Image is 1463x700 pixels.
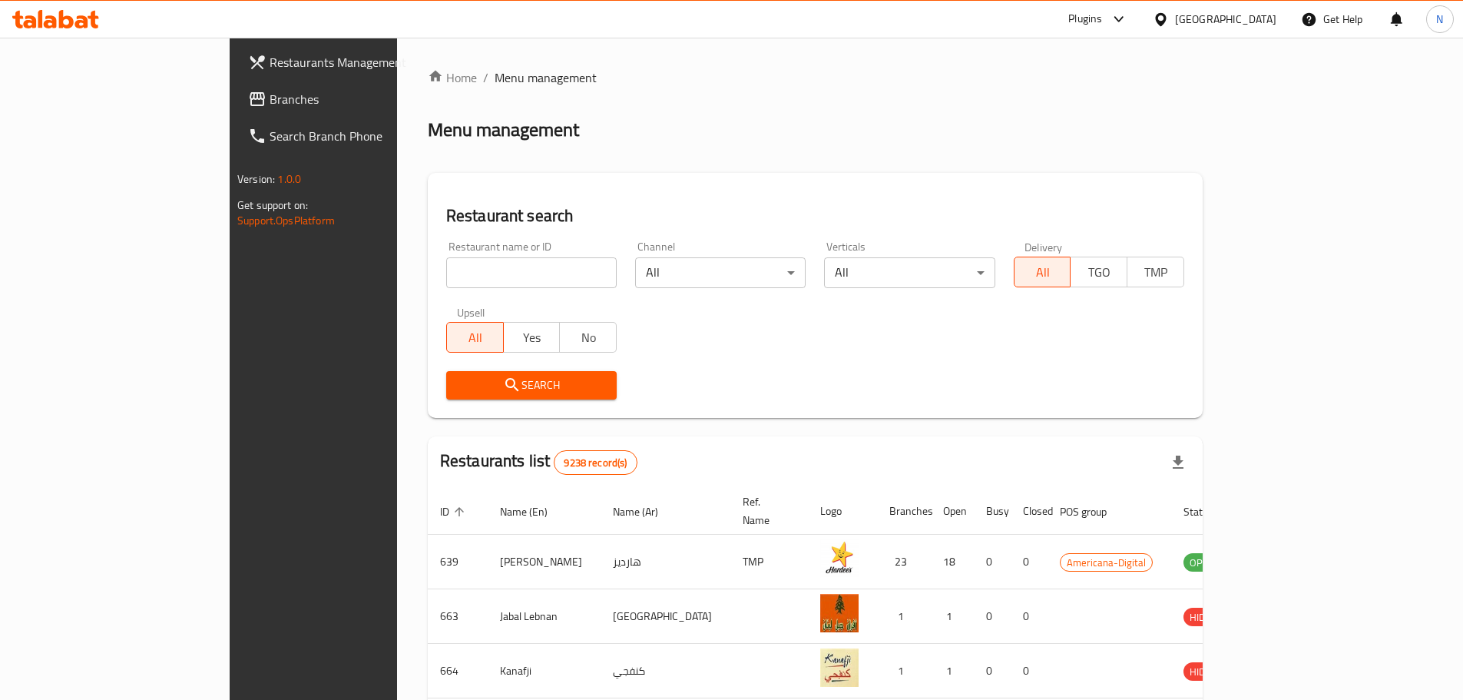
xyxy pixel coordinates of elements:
[1183,609,1230,626] span: HIDDEN
[488,644,601,698] td: Kanafji
[1060,503,1127,521] span: POS group
[1183,554,1221,572] span: OPEN
[931,535,974,589] td: 18
[1134,261,1178,284] span: TMP
[974,589,1011,644] td: 0
[554,450,637,475] div: Total records count
[1011,644,1048,698] td: 0
[237,195,308,215] span: Get support on:
[1011,535,1048,589] td: 0
[236,81,474,118] a: Branches
[510,327,554,349] span: Yes
[236,118,474,154] a: Search Branch Phone
[1061,554,1152,572] span: Americana-Digital
[446,322,504,353] button: All
[453,327,498,349] span: All
[237,169,275,189] span: Version:
[1024,241,1063,252] label: Delivery
[1011,488,1048,535] th: Closed
[483,68,488,87] li: /
[1014,257,1071,287] button: All
[974,488,1011,535] th: Busy
[877,488,931,535] th: Branches
[500,503,568,521] span: Name (En)
[1070,257,1127,287] button: TGO
[428,118,579,142] h2: Menu management
[457,307,485,317] label: Upsell
[877,589,931,644] td: 1
[877,535,931,589] td: 23
[743,493,789,529] span: Ref. Name
[270,53,462,71] span: Restaurants Management
[277,169,301,189] span: 1.0.0
[808,488,877,535] th: Logo
[1436,11,1443,28] span: N
[1011,589,1048,644] td: 0
[1175,11,1276,28] div: [GEOGRAPHIC_DATA]
[1183,553,1221,572] div: OPEN
[1127,257,1184,287] button: TMP
[974,535,1011,589] td: 0
[824,257,995,288] div: All
[237,211,335,231] a: Support.OpsPlatform
[1183,503,1233,521] span: Status
[1068,10,1102,28] div: Plugins
[1021,261,1065,284] span: All
[1077,261,1121,284] span: TGO
[270,127,462,145] span: Search Branch Phone
[820,539,859,578] img: Hardee's
[820,594,859,632] img: Jabal Lebnan
[440,503,469,521] span: ID
[458,376,604,395] span: Search
[931,488,974,535] th: Open
[974,644,1011,698] td: 0
[1183,662,1230,681] div: HIDDEN
[1183,663,1230,681] span: HIDDEN
[613,503,678,521] span: Name (Ar)
[635,257,806,288] div: All
[446,257,617,288] input: Search for restaurant name or ID..
[601,644,730,698] td: كنفجي
[931,644,974,698] td: 1
[559,322,617,353] button: No
[236,44,474,81] a: Restaurants Management
[730,535,808,589] td: TMP
[931,589,974,644] td: 1
[601,589,730,644] td: [GEOGRAPHIC_DATA]
[488,535,601,589] td: [PERSON_NAME]
[601,535,730,589] td: هارديز
[503,322,561,353] button: Yes
[1160,444,1197,481] div: Export file
[446,371,617,400] button: Search
[554,456,636,470] span: 9238 record(s)
[446,204,1184,227] h2: Restaurant search
[488,589,601,644] td: Jabal Lebnan
[440,450,637,475] h2: Restaurants list
[495,68,597,87] span: Menu management
[428,68,1203,87] nav: breadcrumb
[566,327,611,349] span: No
[270,90,462,108] span: Branches
[820,649,859,687] img: Kanafji
[877,644,931,698] td: 1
